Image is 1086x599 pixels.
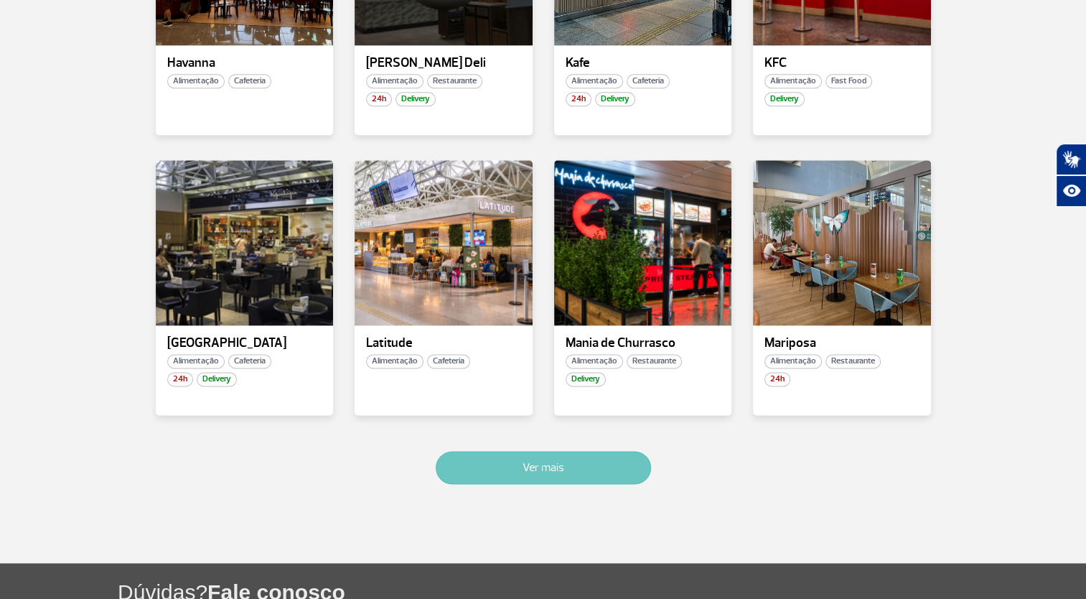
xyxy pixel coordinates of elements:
span: Alimentação [566,74,623,88]
p: Havanna [167,56,322,70]
span: Restaurante [627,354,682,368]
span: 24h [366,92,392,106]
button: Abrir recursos assistivos. [1056,175,1086,207]
span: Restaurante [825,354,881,368]
span: Cafeteria [228,74,271,88]
span: Alimentação [366,74,423,88]
p: [PERSON_NAME] Deli [366,56,521,70]
span: Cafeteria [228,354,271,368]
span: Fast Food [825,74,872,88]
span: 24h [566,92,591,106]
span: Delivery [566,372,606,386]
span: Alimentação [566,354,623,368]
span: Delivery [395,92,436,106]
span: Alimentação [167,354,225,368]
span: 24h [764,372,790,386]
span: Alimentação [366,354,423,368]
span: Restaurante [427,74,482,88]
p: Kafe [566,56,721,70]
p: KFC [764,56,919,70]
p: Mariposa [764,336,919,350]
button: Abrir tradutor de língua de sinais. [1056,144,1086,175]
span: Delivery [197,372,237,386]
span: Alimentação [764,354,822,368]
span: Cafeteria [427,354,470,368]
span: Alimentação [764,74,822,88]
p: Mania de Churrasco [566,336,721,350]
span: Delivery [764,92,805,106]
p: Latitude [366,336,521,350]
span: 24h [167,372,193,386]
p: [GEOGRAPHIC_DATA] [167,336,322,350]
button: Ver mais [436,451,651,484]
div: Plugin de acessibilidade da Hand Talk. [1056,144,1086,207]
span: Delivery [595,92,635,106]
span: Cafeteria [627,74,670,88]
span: Alimentação [167,74,225,88]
